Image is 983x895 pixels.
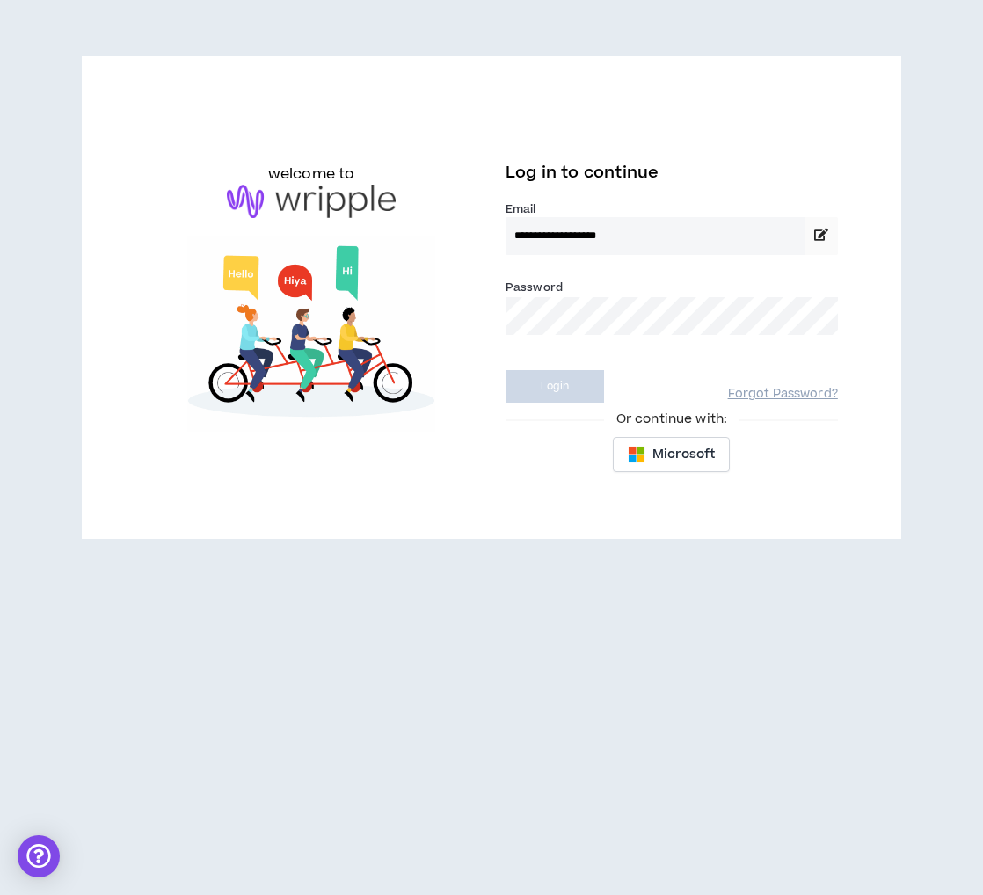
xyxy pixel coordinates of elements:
img: logo-brand.png [227,185,396,218]
button: Microsoft [613,437,730,472]
div: Open Intercom Messenger [18,835,60,877]
span: Or continue with: [604,410,739,429]
label: Email [506,201,838,217]
img: Welcome to Wripple [145,236,477,432]
span: Log in to continue [506,162,659,184]
span: Microsoft [652,445,715,464]
button: Login [506,370,604,403]
a: Forgot Password? [728,386,838,403]
label: Password [506,280,563,295]
h6: welcome to [268,164,355,185]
